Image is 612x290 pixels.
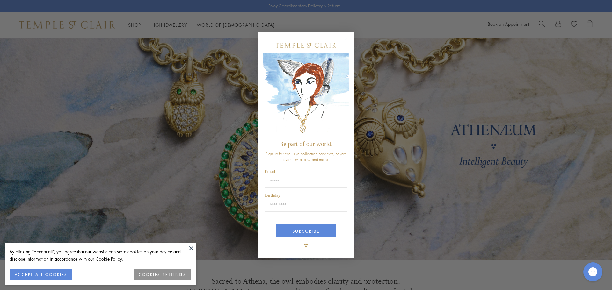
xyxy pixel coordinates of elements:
[265,169,275,174] span: Email
[263,53,349,138] img: c4a9eb12-d91a-4d4a-8ee0-386386f4f338.jpeg
[265,176,347,188] input: Email
[10,248,191,263] div: By clicking “Accept all”, you agree that our website can store cookies on your device and disclos...
[134,269,191,280] button: COOKIES SETTINGS
[580,260,606,284] iframe: Gorgias live chat messenger
[300,239,312,252] img: TSC
[10,269,72,280] button: ACCEPT ALL COOKIES
[265,193,280,198] span: Birthday
[276,43,336,48] img: Temple St. Clair
[265,151,347,162] span: Sign up for exclusive collection previews, private event invitations, and more.
[346,38,353,46] button: Close dialog
[276,224,336,237] button: SUBSCRIBE
[279,140,333,147] span: Be part of our world.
